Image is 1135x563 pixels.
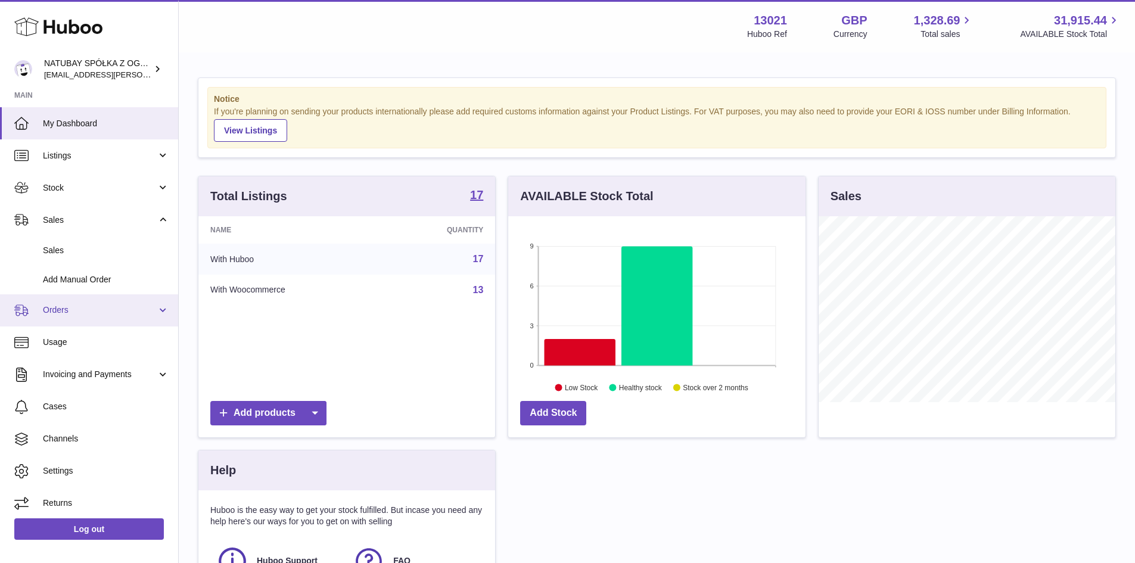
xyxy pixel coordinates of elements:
h3: Sales [831,188,862,204]
a: 1,328.69 Total sales [914,13,974,40]
div: NATUBAY SPÓŁKA Z OGRANICZONĄ ODPOWIEDZIALNOŚCIĄ [44,58,151,80]
a: Add Stock [520,401,586,425]
span: Stock [43,182,157,194]
span: AVAILABLE Stock Total [1020,29,1121,40]
img: kacper.antkowski@natubay.pl [14,60,32,78]
span: Settings [43,465,169,477]
th: Quantity [383,216,495,244]
div: If you're planning on sending your products internationally please add required customs informati... [214,106,1100,142]
text: Healthy stock [619,383,663,391]
span: Listings [43,150,157,161]
a: 17 [470,189,483,203]
a: 13 [473,285,484,295]
div: Huboo Ref [747,29,787,40]
text: 9 [530,242,534,250]
text: Low Stock [565,383,598,391]
a: View Listings [214,119,287,142]
strong: 13021 [754,13,787,29]
span: [EMAIL_ADDRESS][PERSON_NAME][DOMAIN_NAME] [44,70,239,79]
span: Invoicing and Payments [43,369,157,380]
a: Log out [14,518,164,540]
span: Returns [43,497,169,509]
span: Add Manual Order [43,274,169,285]
h3: Help [210,462,236,478]
text: 0 [530,362,534,369]
a: 17 [473,254,484,264]
strong: 17 [470,189,483,201]
h3: AVAILABLE Stock Total [520,188,653,204]
strong: Notice [214,94,1100,105]
span: Cases [43,401,169,412]
span: Sales [43,214,157,226]
text: Stock over 2 months [683,383,748,391]
span: Sales [43,245,169,256]
p: Huboo is the easy way to get your stock fulfilled. But incase you need any help here's our ways f... [210,505,483,527]
h3: Total Listings [210,188,287,204]
td: With Huboo [198,244,383,275]
span: Usage [43,337,169,348]
a: Add products [210,401,326,425]
span: My Dashboard [43,118,169,129]
span: 1,328.69 [914,13,960,29]
text: 3 [530,322,534,329]
a: 31,915.44 AVAILABLE Stock Total [1020,13,1121,40]
strong: GBP [841,13,867,29]
span: Orders [43,304,157,316]
div: Currency [834,29,867,40]
td: With Woocommerce [198,275,383,306]
text: 6 [530,282,534,290]
span: Total sales [921,29,974,40]
span: Channels [43,433,169,444]
span: 31,915.44 [1054,13,1107,29]
th: Name [198,216,383,244]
